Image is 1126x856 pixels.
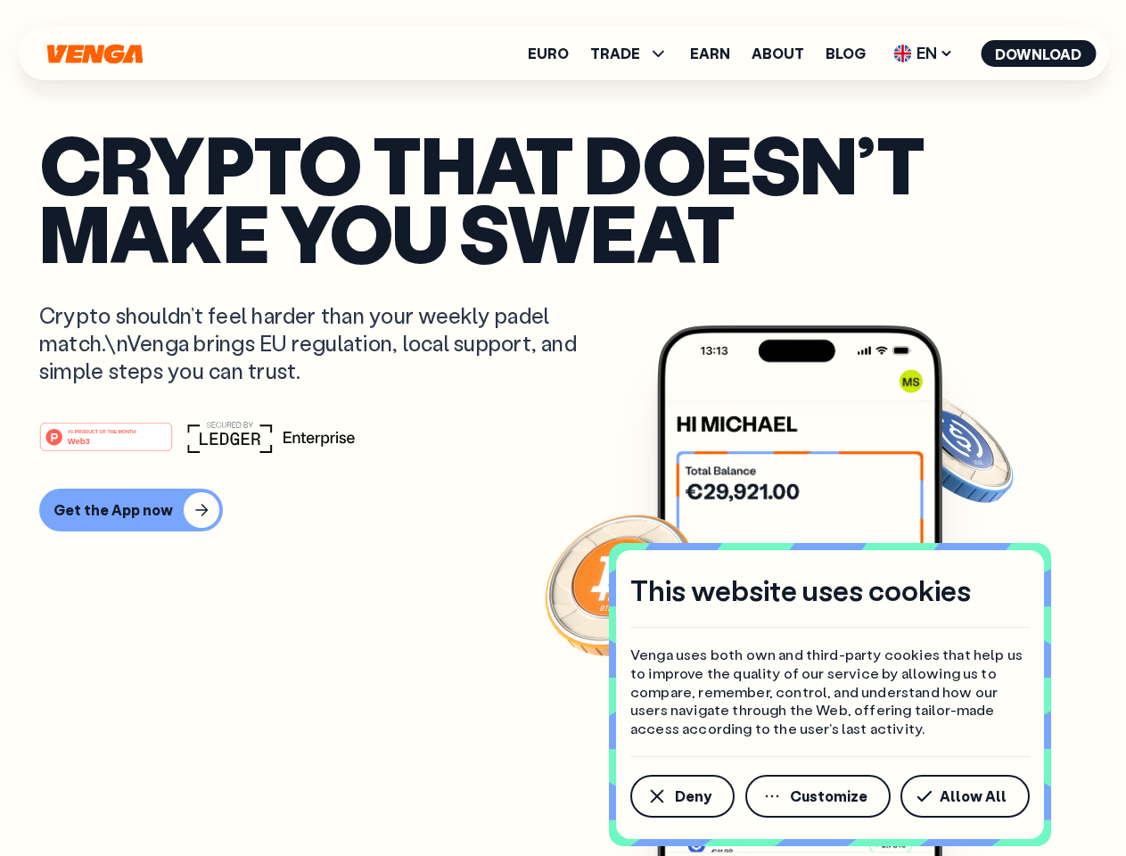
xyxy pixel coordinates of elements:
span: Customize [790,789,867,803]
a: #1 PRODUCT OF THE MONTHWeb3 [39,432,173,456]
button: Allow All [900,775,1030,818]
tspan: Web3 [68,435,90,445]
p: Crypto that doesn’t make you sweat [39,129,1087,266]
h4: This website uses cookies [630,572,971,609]
a: About [752,46,804,61]
button: Download [981,40,1096,67]
div: Get the App now [53,501,173,519]
svg: Home [45,44,144,64]
a: Blog [826,46,866,61]
a: Earn [690,46,730,61]
span: TRADE [590,43,669,64]
span: EN [887,39,959,68]
span: Allow All [940,789,1007,803]
img: Bitcoin [541,504,702,664]
button: Get the App now [39,489,223,531]
p: Venga uses both own and third-party cookies that help us to improve the quality of our service by... [630,646,1030,738]
a: Euro [528,46,569,61]
p: Crypto shouldn’t feel harder than your weekly padel match.\nVenga brings EU regulation, local sup... [39,301,603,385]
button: Deny [630,775,735,818]
span: Deny [675,789,711,803]
button: Customize [745,775,891,818]
a: Get the App now [39,489,1087,531]
span: TRADE [590,46,640,61]
tspan: #1 PRODUCT OF THE MONTH [68,428,136,433]
img: flag-uk [893,45,911,62]
img: USDC coin [889,383,1017,512]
